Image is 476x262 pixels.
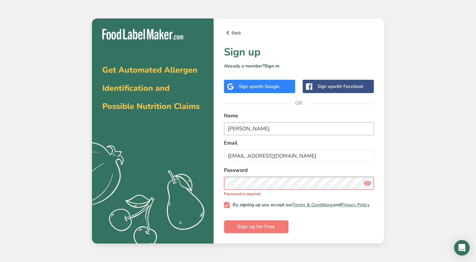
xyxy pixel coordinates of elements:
[264,63,279,69] a: Sign in
[230,202,370,208] span: By signing up you accept our and
[102,65,200,112] span: Get Automated Allergen Identification and Possible Nutrition Claims
[224,220,288,233] button: Sign up for Free
[224,122,374,135] input: John Doe
[317,83,363,90] div: Sign up
[224,191,374,197] p: Password is required
[224,139,374,147] label: Email
[239,83,280,90] div: Sign up
[224,112,374,120] label: Name
[224,149,374,162] input: email@example.com
[224,63,374,69] p: Already a member?
[224,44,374,60] h1: Sign up
[224,29,374,37] a: Back
[102,29,183,40] img: Food Label Maker
[341,202,369,208] a: Privacy Policy
[333,83,363,89] span: with Facebook
[289,93,309,113] span: OR
[237,223,275,231] span: Sign up for Free
[254,83,280,89] span: with Google
[293,202,333,208] a: Terms & Conditions
[224,166,374,174] label: Password
[454,240,470,256] div: Open Intercom Messenger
